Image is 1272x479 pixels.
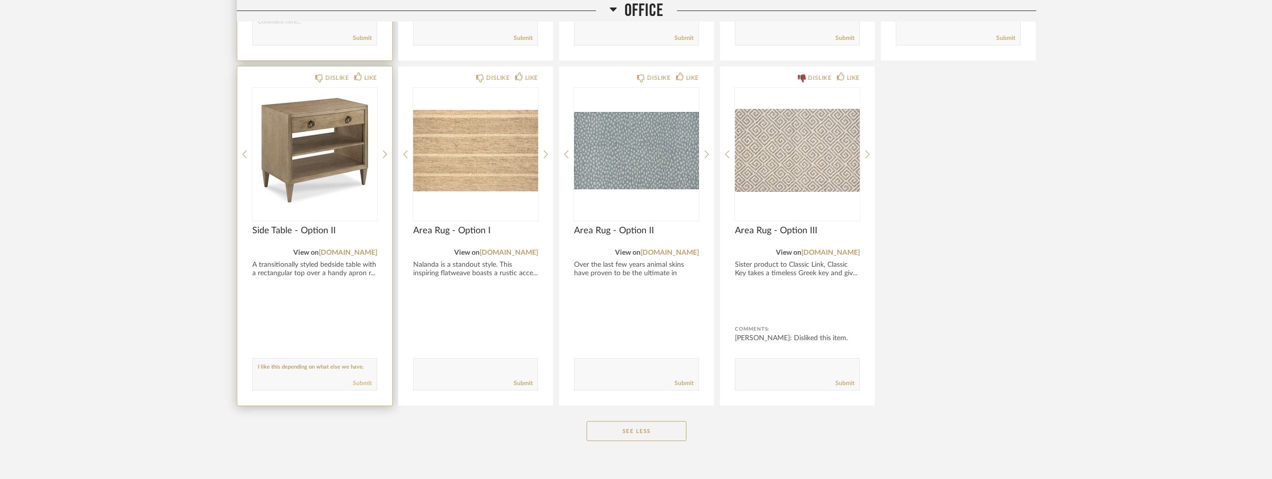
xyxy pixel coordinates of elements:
[413,88,538,213] div: 0
[480,249,538,256] a: [DOMAIN_NAME]
[640,249,699,256] a: [DOMAIN_NAME]
[735,261,860,278] div: Sister product to Classic Link, Classic Key takes a timeless Greek key and giv...
[587,421,686,441] button: See Less
[514,34,533,42] a: Submit
[847,73,860,83] div: LIKE
[514,379,533,388] a: Submit
[996,34,1015,42] a: Submit
[252,88,377,213] div: 0
[293,249,319,256] span: View on
[615,249,640,256] span: View on
[353,34,372,42] a: Submit
[801,249,860,256] a: [DOMAIN_NAME]
[574,88,699,213] div: 0
[319,249,377,256] a: [DOMAIN_NAME]
[808,73,831,83] div: DISLIKE
[574,88,699,213] img: undefined
[252,88,377,213] img: undefined
[486,73,510,83] div: DISLIKE
[325,73,349,83] div: DISLIKE
[647,73,670,83] div: DISLIKE
[413,261,538,278] div: Nalanda is a standout style. This inspiring flatweave boasts a rustic acce...
[735,88,860,213] img: undefined
[835,379,854,388] a: Submit
[735,225,860,236] span: Area Rug - Option III
[735,324,860,334] div: Comments:
[574,225,699,236] span: Area Rug - Option II
[454,249,480,256] span: View on
[353,379,372,388] a: Submit
[252,261,377,278] div: A transitionally styled bedside table with a rectangular top over a handy apron r...
[735,88,860,213] div: 0
[364,73,377,83] div: LIKE
[686,73,699,83] div: LIKE
[776,249,801,256] span: View on
[835,34,854,42] a: Submit
[413,88,538,213] img: undefined
[525,73,538,83] div: LIKE
[674,34,693,42] a: Submit
[574,261,699,286] div: Over the last few years animal skins have proven to be the ultimate in versa...
[735,333,860,343] div: [PERSON_NAME]: Disliked this item.
[413,225,538,236] span: Area Rug - Option I
[674,379,693,388] a: Submit
[252,225,377,236] span: Side Table - Option II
